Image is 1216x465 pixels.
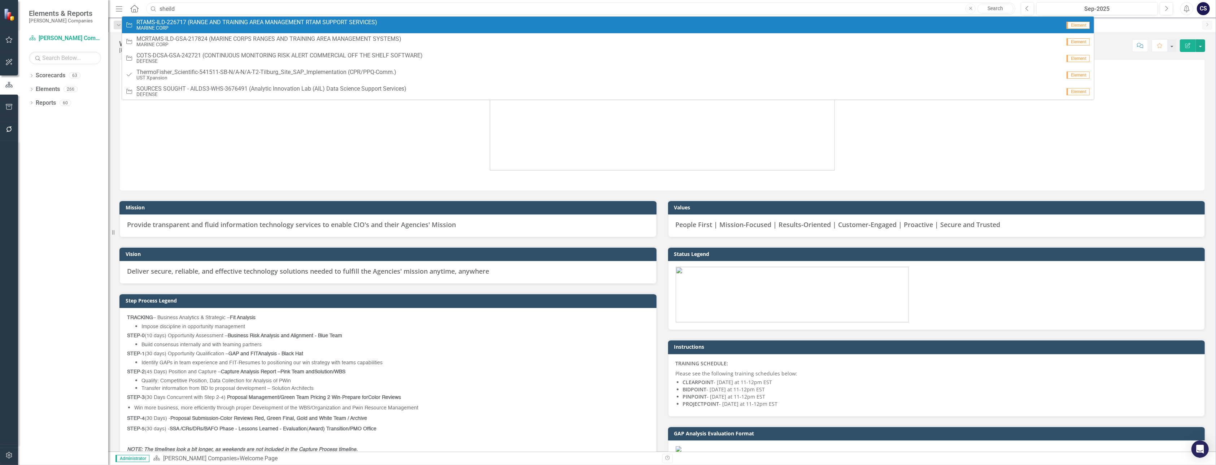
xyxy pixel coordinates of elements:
strong: Analysis - Black Hat [258,351,303,356]
span: Identify GAPs in team experience and FIT-Resumes to positioning our win strategy with teams capab... [141,360,383,365]
strong: GAP and FIT [228,351,258,356]
span: Transfer information from BD to proposal development – Solution Architects [141,386,314,391]
li: - [DATE] at 11-12pm EST [683,400,1198,408]
strong: STEP-0 [127,333,145,338]
li: - [DATE] at 11-12pm EST [683,379,1198,386]
a: COTS-DCSA-GSA-242721 (CONTINUOUS MONITORING RISK ALERT COMMERCIAL OFF THE SHELF SOFTWARE)DEFENSEE... [122,50,1094,66]
strong: STEP-3 [127,395,145,400]
span: (30 days) - ( [127,426,376,431]
strong: SSA / [170,426,182,431]
span: (30 Days) - [127,416,367,421]
h3: GAP Analysis Evaluation Format [674,431,1202,436]
img: image%20v4.png [490,60,835,170]
strong: Pink Team and [280,369,314,374]
a: MCRTAMS-ILD-GSA-217824 (MARINE CORPS RANGES AND TRAINING AREA MANAGEMENT SYSTEMS)MARINE CORPElement [122,33,1094,50]
strong: CRs/DRs/BAFO Phase - Lessons Learned - Evaluation [182,426,307,431]
strong: Color Reviews Red, Green Final, Gold and White Team / Archive [220,416,367,421]
small: MARINE CORP [136,25,377,31]
strong: STEP-1 [127,351,145,356]
img: mceclip0%20v42.png [676,446,1198,452]
span: SOURCES SOUGHT - AILDS3-WHS-3676491 (Analytic Innovation Lab (AIL) Data Science Support Services) [136,86,406,92]
small: UST Xpansion [136,75,396,81]
button: CS [1197,2,1210,15]
span: (30 days) Opportunity Qualification – [127,351,303,356]
strong: STEP-5 [127,426,145,431]
strong: Fit Analysis [230,315,256,320]
div: » [153,455,657,463]
li: - [DATE] at 11-12pm EST [683,393,1198,400]
span: MCRTAMS-ILD-GSA-217824 (MARINE CORPS RANGES AND TRAINING AREA MANAGEMENT SYSTEMS) [136,36,401,42]
div: 60 [60,100,71,106]
strong: TRACKING [127,315,153,320]
span: Administrator [116,455,149,462]
small: DEFENSE [136,58,423,64]
div: [PERSON_NAME] Companies [119,48,184,53]
span: Elements & Reports [29,9,93,18]
strong: Business Risk Analysis and Alignment - Blue Team [228,333,342,338]
strong: – [278,369,280,374]
img: ClearPoint Strategy [4,8,16,21]
span: Build consensus internally and with teaming partners [141,342,262,347]
a: Search [977,4,1014,14]
strong: Color Reviews [368,395,401,400]
strong: STEP-2 [127,369,145,374]
div: Welcome Page [119,40,184,48]
h3: Status Legend [674,251,1202,257]
span: Provide transparent and fluid information technology services to enable CIO's and their Agencies'... [127,220,456,229]
a: [PERSON_NAME] Companies [29,34,101,43]
a: ThermoFisher_Scientific-541511-SB-N/A-N/A-T2-Tilburg_Site_SAP_Implementation (CPR/PPQ-Comm.)UST X... [122,66,1094,83]
strong: Prepare for [342,395,368,400]
div: Sep-2025 [1039,5,1155,13]
small: DEFENSE [136,92,406,97]
strong: Proposal Management/Green Team Pricing 2 Win [227,395,340,400]
div: 266 [64,86,78,92]
strong: Award) Transition/PMO Office [309,426,376,431]
span: Impose discipline in opportunity management [141,324,245,329]
span: Qualify: Competitive Position, Data Collection for Analysis of PWin [141,378,291,383]
p: Please see the following training schedules below: [676,369,1198,377]
span: ( [145,395,147,400]
div: 63 [69,73,80,79]
small: [PERSON_NAME] Companies [29,18,93,23]
a: SOURCES SOUGHT - AILDS3-WHS-3676491 (Analytic Innovation Lab (AIL) Data Science Support Services)... [122,83,1094,100]
strong: PROJECTPOINT [683,400,719,407]
strong: Solution/WBS [314,369,345,374]
strong: Capture Analysis Report [221,369,276,374]
span: RTAMS-ILD-226717 (RANGE AND TRAINING AREA MANAGEMENT RTAM SUPPORT SERVICES) [136,19,377,26]
strong: STEP-4 [127,416,145,421]
span: ThermoFisher_Scientific-541511-SB-N/A-N/A-T2-Tilburg_Site_SAP_Implementation (CPR/PPQ-Comm.) [136,69,396,75]
small: MARINE CORP [136,42,401,47]
strong: Proposal Submission- [170,416,220,421]
div: Open Intercom Messenger [1191,440,1209,458]
div: Welcome Page [240,455,278,462]
span: Element [1067,38,1090,45]
h3: Vision [126,251,653,257]
a: Reports [36,99,56,107]
input: Search Below... [29,52,101,64]
li: - [DATE] at 11-12pm EST [683,386,1198,393]
h3: Mission [126,205,653,210]
h3: Values [674,205,1202,210]
span: 30 Days Concurrent with Step 2-4 [147,395,224,400]
span: NOTE: The timelines look a bit longer, as weekends are not included in the Capture Process timeline. [127,447,358,452]
a: [PERSON_NAME] Companies [163,455,237,462]
span: Element [1067,55,1090,62]
span: Win more business, more efficiently through proper Development of the WBS/Organization and Pwin R... [134,405,418,410]
span: COTS-DCSA-GSA-242721 (CONTINUOUS MONITORING RISK ALERT COMMERCIAL OFF THE SHELF SOFTWARE) [136,52,423,59]
strong: BIDPOINT [683,386,707,393]
span: People First | Mission-Focused | Results-Oriented | Customer-Engaged | Proactive | Secure and Tru... [676,220,1001,229]
a: Scorecards [36,71,65,80]
strong: CLEARPOINT [683,379,714,386]
a: Elements [36,85,60,94]
span: Element [1067,88,1090,95]
button: Sep-2025 [1036,2,1158,15]
img: image%20v3.png [676,267,909,322]
span: Deliver secure, reliable, and effective technology solutions needed to fulfill the Agencies' miss... [127,267,489,275]
span: ) [224,395,226,400]
strong: TRAINING SCHEDULE: [676,360,728,367]
input: Search ClearPoint... [146,3,1015,15]
span: (45 Days) [145,369,167,374]
strong: PINPOINT [683,393,707,400]
span: – Business Analytics & Strategic – [127,315,256,320]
